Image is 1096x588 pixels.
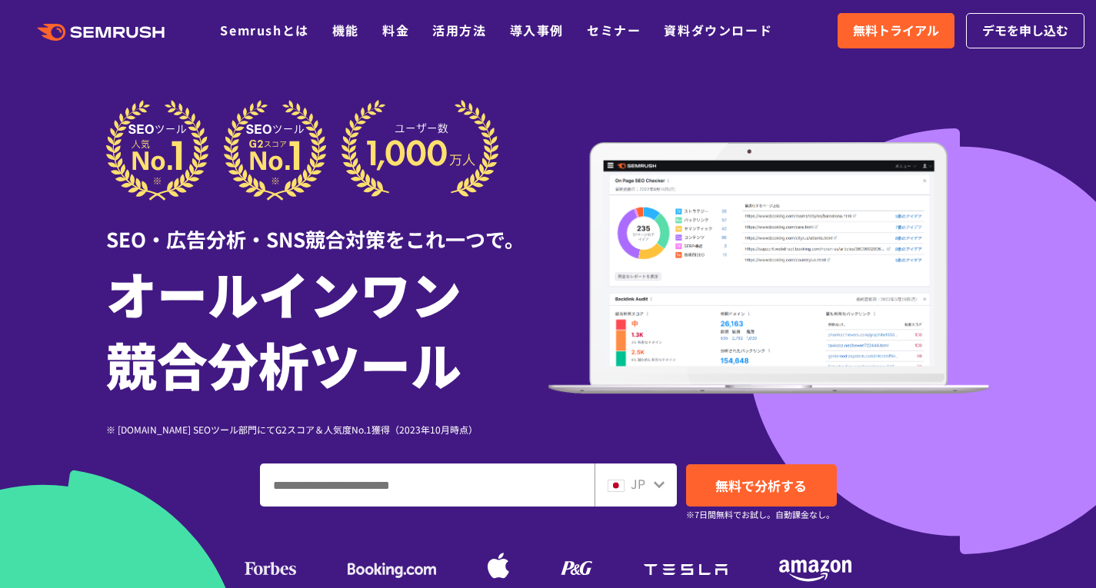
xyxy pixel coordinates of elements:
div: ※ [DOMAIN_NAME] SEOツール部門にてG2スコア＆人気度No.1獲得（2023年10月時点） [106,422,548,437]
span: 無料トライアル [853,21,939,41]
a: 活用方法 [432,21,486,39]
small: ※7日間無料でお試し。自動課金なし。 [686,507,834,522]
a: 無料トライアル [838,13,954,48]
a: 導入事例 [510,21,564,39]
h1: オールインワン 競合分析ツール [106,257,548,399]
span: デモを申し込む [982,21,1068,41]
a: 資料ダウンロード [664,21,772,39]
span: JP [631,474,645,493]
a: 料金 [382,21,409,39]
a: セミナー [587,21,641,39]
div: SEO・広告分析・SNS競合対策をこれ一つで。 [106,201,548,254]
input: ドメイン、キーワードまたはURLを入力してください [261,464,594,506]
a: 無料で分析する [686,464,837,507]
a: 機能 [332,21,359,39]
a: Semrushとは [220,21,308,39]
span: 無料で分析する [715,476,807,495]
a: デモを申し込む [966,13,1084,48]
